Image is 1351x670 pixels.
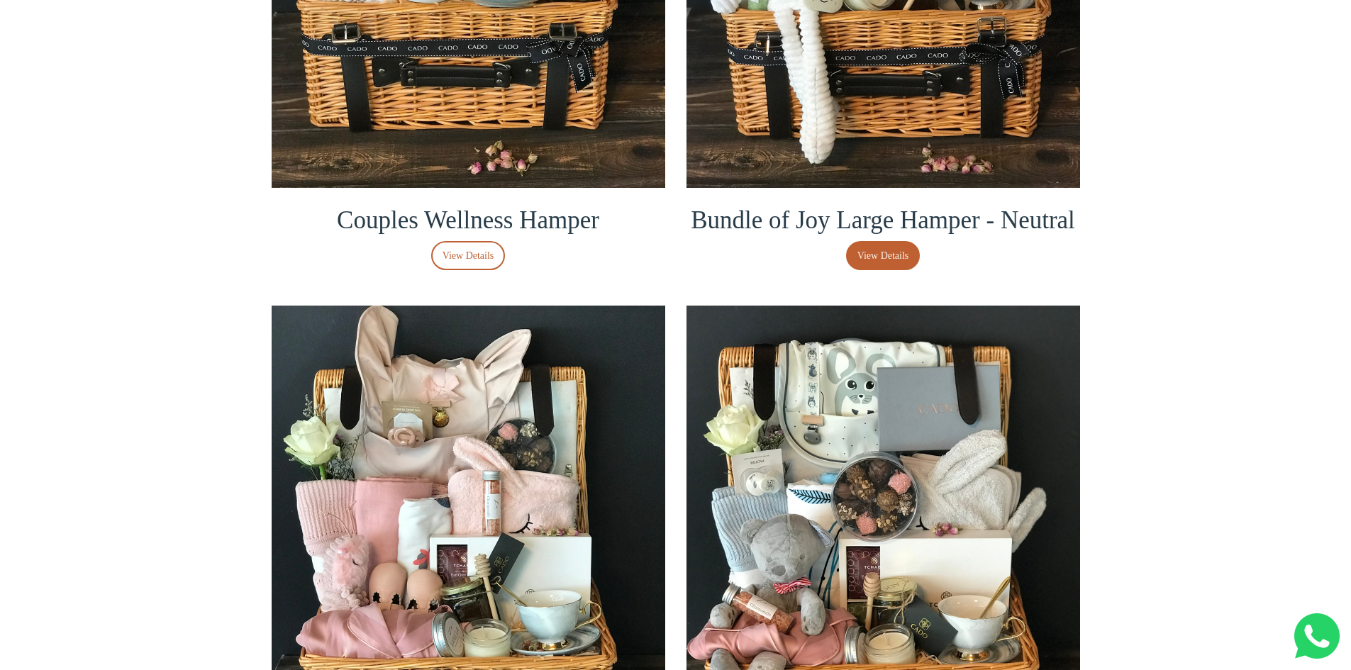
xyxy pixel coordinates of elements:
[857,248,909,264] span: View Details
[272,206,665,235] h3: Couples Wellness Hamper
[1294,613,1340,659] img: Whatsapp
[846,241,921,270] a: View Details
[443,248,494,264] span: View Details
[431,241,506,270] a: View Details
[686,206,1080,235] h3: Bundle of Joy Large Hamper - Neutral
